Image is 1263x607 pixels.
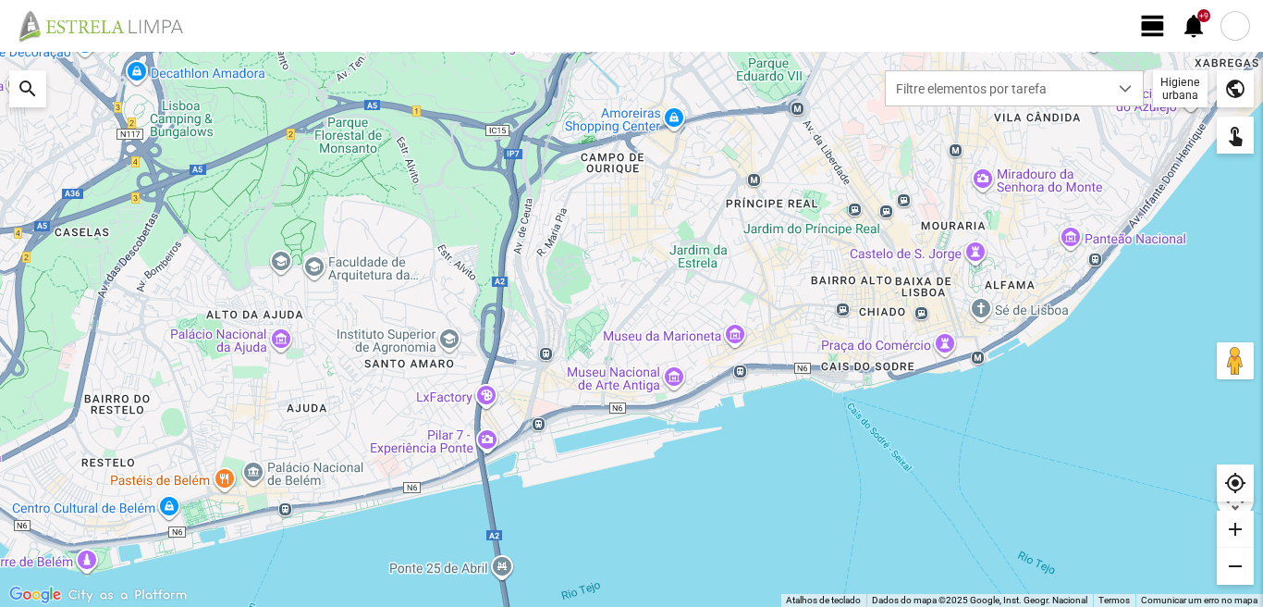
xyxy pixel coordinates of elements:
a: Abrir esta área no Google Maps (abre uma nova janela) [5,583,66,607]
img: Google [5,583,66,607]
div: +9 [1197,9,1210,22]
span: Dados do mapa ©2025 Google, Inst. Geogr. Nacional [872,595,1087,605]
div: touch_app [1217,117,1254,154]
a: Termos (abre num novo separador) [1098,595,1130,605]
div: my_location [1217,465,1254,502]
button: Arraste o Pegman para o mapa para abrir o Street View [1217,342,1254,379]
button: Atalhos de teclado [786,594,861,607]
span: Filtre elementos por tarefa [886,71,1108,105]
div: public [1217,70,1254,107]
div: add [1217,511,1254,548]
div: remove [1217,548,1254,585]
img: file [13,9,203,43]
div: dropdown trigger [1108,71,1144,105]
a: Comunicar um erro no mapa [1141,595,1257,605]
div: search [9,70,46,107]
div: Higiene urbana [1153,70,1208,107]
span: notifications [1180,12,1208,40]
span: view_day [1139,12,1167,40]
